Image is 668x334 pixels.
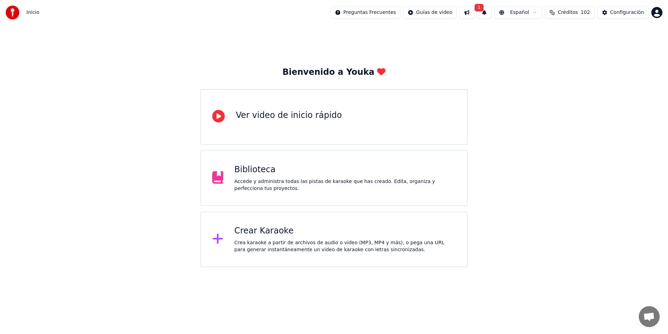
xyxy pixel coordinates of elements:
button: 1 [477,6,492,19]
div: Crea karaoke a partir de archivos de audio o video (MP3, MP4 y más), o pega una URL para generar ... [234,239,456,253]
div: Crear Karaoke [234,225,456,237]
div: Accede y administra todas las pistas de karaoke que has creado. Edita, organiza y perfecciona tus... [234,178,456,192]
span: Inicio [26,9,39,16]
button: Configuración [597,6,649,19]
div: Configuración [610,9,644,16]
span: 1 [475,4,484,11]
div: Ver video de inicio rápido [236,110,342,121]
div: Bienvenido a Youka [283,67,386,78]
button: Guías de video [403,6,457,19]
nav: breadcrumb [26,9,39,16]
div: Biblioteca [234,164,456,175]
button: Créditos102 [545,6,595,19]
button: Preguntas Frecuentes [331,6,400,19]
span: Créditos [558,9,578,16]
div: Open chat [639,306,660,327]
img: youka [6,6,19,19]
span: 102 [581,9,590,16]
